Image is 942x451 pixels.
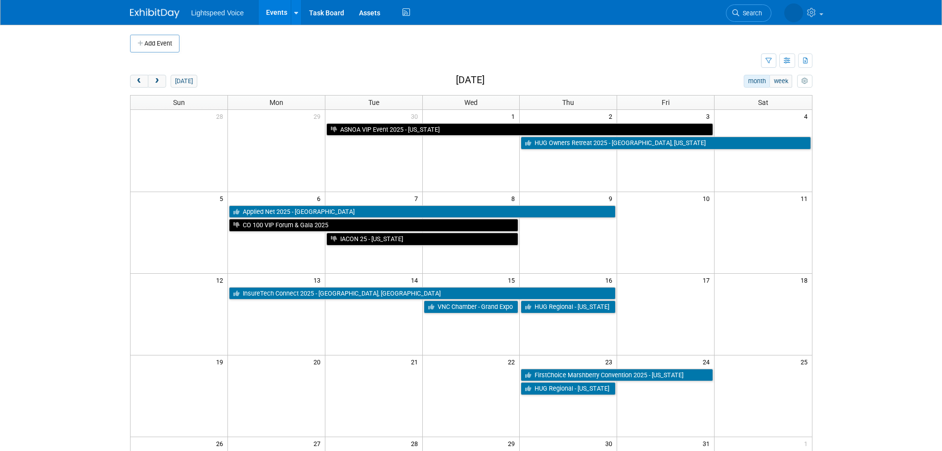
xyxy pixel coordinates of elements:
[604,437,617,450] span: 30
[800,192,812,204] span: 11
[521,369,713,382] a: FirstChoice Marshberry Convention 2025 - [US_STATE]
[424,301,519,313] a: VNC Chamber - Grand Expo
[326,123,713,136] a: ASNOA VIP Event 2025 - [US_STATE]
[803,110,812,122] span: 4
[215,437,227,450] span: 26
[784,3,803,22] img: Alexis Snowbarger
[326,233,519,246] a: IACON 25 - [US_STATE]
[215,355,227,368] span: 19
[130,75,148,88] button: prev
[410,274,422,286] span: 14
[702,274,714,286] span: 17
[803,437,812,450] span: 1
[758,99,768,106] span: Sat
[797,75,812,88] button: myCustomButton
[702,192,714,204] span: 10
[313,110,325,122] span: 29
[507,274,519,286] span: 15
[510,192,519,204] span: 8
[456,75,485,86] h2: [DATE]
[702,355,714,368] span: 24
[219,192,227,204] span: 5
[800,274,812,286] span: 18
[215,274,227,286] span: 12
[410,437,422,450] span: 28
[316,192,325,204] span: 6
[130,35,179,52] button: Add Event
[800,355,812,368] span: 25
[368,99,379,106] span: Tue
[521,137,810,150] a: HUG Owners Retreat 2025 - [GEOGRAPHIC_DATA], [US_STATE]
[739,9,762,17] span: Search
[191,9,244,17] span: Lightspeed Voice
[507,437,519,450] span: 29
[464,99,478,106] span: Wed
[562,99,574,106] span: Thu
[507,355,519,368] span: 22
[215,110,227,122] span: 28
[521,382,616,395] a: HUG Regional - [US_STATE]
[173,99,185,106] span: Sun
[604,274,617,286] span: 16
[608,192,617,204] span: 9
[313,355,325,368] span: 20
[413,192,422,204] span: 7
[130,8,179,18] img: ExhibitDay
[604,355,617,368] span: 23
[726,4,771,22] a: Search
[769,75,792,88] button: week
[229,205,616,218] a: Applied Net 2025 - [GEOGRAPHIC_DATA]
[148,75,166,88] button: next
[802,78,808,85] i: Personalize Calendar
[702,437,714,450] span: 31
[171,75,197,88] button: [DATE]
[313,437,325,450] span: 27
[521,301,616,313] a: HUG Regional - [US_STATE]
[510,110,519,122] span: 1
[608,110,617,122] span: 2
[313,274,325,286] span: 13
[662,99,670,106] span: Fri
[410,110,422,122] span: 30
[744,75,770,88] button: month
[269,99,283,106] span: Mon
[229,219,519,232] a: CO 100 VIP Forum & Gala 2025
[705,110,714,122] span: 3
[229,287,616,300] a: InsureTech Connect 2025 - [GEOGRAPHIC_DATA], [GEOGRAPHIC_DATA]
[410,355,422,368] span: 21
